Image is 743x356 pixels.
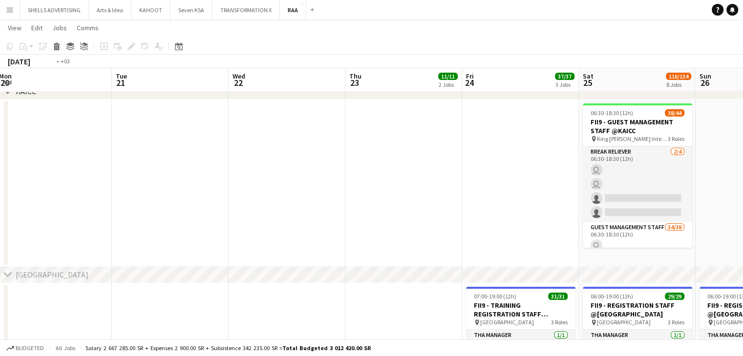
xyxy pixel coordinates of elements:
[31,23,42,32] span: Edit
[61,58,70,65] div: +03
[27,21,46,34] a: Edit
[282,344,371,352] span: Total Budgeted 3 012 420.00 SR
[170,0,212,20] button: Seven KSA
[16,345,44,352] span: Budgeted
[16,86,36,96] div: KAICC
[131,0,170,20] button: KAHOOT
[5,343,45,354] button: Budgeted
[48,21,71,34] a: Jobs
[20,0,89,20] button: SHELLS ADVERTISING
[73,21,103,34] a: Comms
[16,270,88,279] div: [GEOGRAPHIC_DATA]
[280,0,306,20] button: RAA
[52,23,67,32] span: Jobs
[8,23,21,32] span: View
[54,344,77,352] span: All jobs
[8,57,30,66] div: [DATE]
[85,344,371,352] div: Salary 2 667 285.00 SR + Expenses 2 900.00 SR + Subsistence 342 235.00 SR =
[4,21,25,34] a: View
[77,23,99,32] span: Comms
[212,0,280,20] button: TRANSFORMATION X
[89,0,131,20] button: Arts & Idea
